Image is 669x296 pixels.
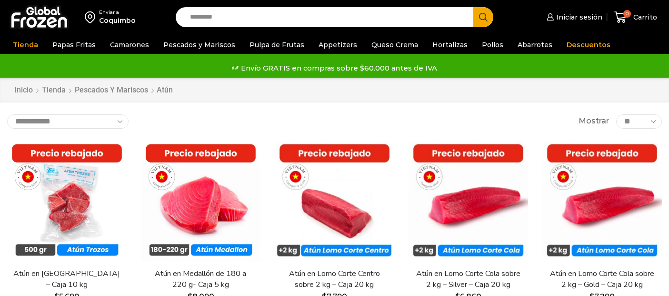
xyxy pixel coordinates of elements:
button: Search button [473,7,493,27]
a: Iniciar sesión [544,8,602,27]
a: Abarrotes [513,36,557,54]
a: Tienda [8,36,43,54]
span: Mostrar [579,116,609,127]
a: Descuentos [562,36,615,54]
nav: Breadcrumb [14,85,173,96]
span: Carrito [631,12,657,22]
span: Iniciar sesión [554,12,602,22]
h1: Atún [157,85,173,94]
a: Atún en Lomo Corte Cola sobre 2 kg – Gold – Caja 20 kg [549,268,656,290]
a: Pollos [477,36,508,54]
a: Queso Crema [367,36,423,54]
select: Pedido de la tienda [7,114,129,129]
a: Papas Fritas [48,36,100,54]
a: Atún en Lomo Corte Cola sobre 2 kg – Silver – Caja 20 kg [415,268,522,290]
a: 0 Carrito [612,6,659,29]
div: Coquimbo [99,16,136,25]
a: Pescados y Mariscos [74,85,149,96]
a: Atún en Medallón de 180 a 220 g- Caja 5 kg [147,268,255,290]
a: Appetizers [314,36,362,54]
a: Tienda [41,85,66,96]
a: Hortalizas [428,36,472,54]
span: 0 [623,10,631,18]
a: Pulpa de Frutas [245,36,309,54]
img: address-field-icon.svg [85,9,99,25]
a: Atún en Lomo Corte Centro sobre 2 kg – Caja 20 kg [281,268,389,290]
div: Enviar a [99,9,136,16]
a: Camarones [105,36,154,54]
a: Inicio [14,85,33,96]
a: Pescados y Mariscos [159,36,240,54]
a: Atún en [GEOGRAPHIC_DATA] – Caja 10 kg [13,268,121,290]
